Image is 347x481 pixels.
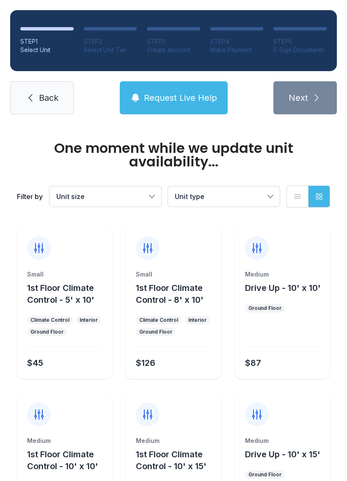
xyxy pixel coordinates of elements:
[84,37,137,46] div: STEP 2
[80,317,98,323] div: Interior
[30,317,69,323] div: Climate Control
[139,317,178,323] div: Climate Control
[39,92,58,104] span: Back
[144,92,217,104] span: Request Live Help
[210,46,264,54] div: Make Payment
[210,37,264,46] div: STEP 4
[27,357,43,369] div: $45
[50,186,161,207] button: Unit size
[168,186,280,207] button: Unit type
[245,357,261,369] div: $87
[273,37,327,46] div: STEP 5
[289,92,308,104] span: Next
[245,449,320,459] span: Drive Up - 10' x 15'
[136,357,155,369] div: $126
[84,46,137,54] div: Select Unit Tier
[175,192,204,201] span: Unit type
[17,191,43,202] div: Filter by
[136,283,204,305] span: 1st Floor Climate Control - 8' x 10'
[147,46,200,54] div: Create Account
[245,283,321,293] span: Drive Up - 10' x 10'
[147,37,200,46] div: STEP 3
[136,270,211,279] div: Small
[136,437,211,445] div: Medium
[56,192,85,201] span: Unit size
[20,46,74,54] div: Select Unit
[245,282,321,294] button: Drive Up - 10' x 10'
[248,471,281,478] div: Ground Floor
[139,329,172,335] div: Ground Floor
[27,449,98,471] span: 1st Floor Climate Control - 10' x 10'
[136,449,207,471] span: 1st Floor Climate Control - 10' x 15'
[188,317,207,323] div: Interior
[273,46,327,54] div: E-Sign Documents
[27,282,109,306] button: 1st Floor Climate Control - 5' x 10'
[20,37,74,46] div: STEP 1
[17,141,330,169] div: One moment while we update unit availability...
[245,448,320,460] button: Drive Up - 10' x 15'
[248,305,281,312] div: Ground Floor
[136,448,218,472] button: 1st Floor Climate Control - 10' x 15'
[245,437,320,445] div: Medium
[136,282,218,306] button: 1st Floor Climate Control - 8' x 10'
[27,283,94,305] span: 1st Floor Climate Control - 5' x 10'
[27,448,109,472] button: 1st Floor Climate Control - 10' x 10'
[245,270,320,279] div: Medium
[30,329,63,335] div: Ground Floor
[27,270,102,279] div: Small
[27,437,102,445] div: Medium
